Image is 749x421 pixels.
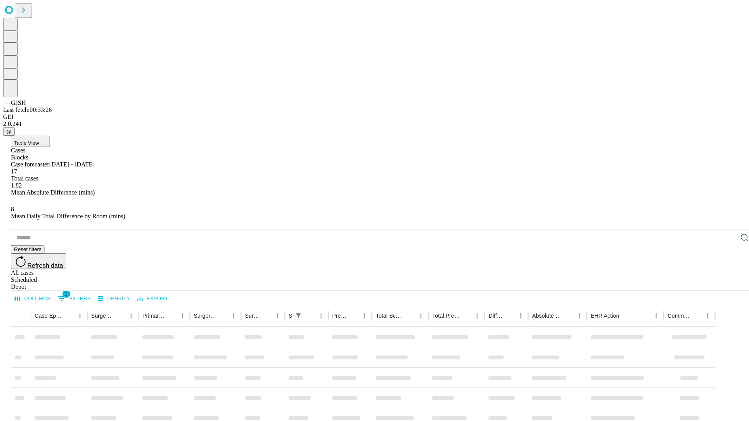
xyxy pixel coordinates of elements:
div: Surgery Date [245,313,260,319]
button: Sort [563,310,574,321]
div: Total Predicted Duration [432,313,460,319]
span: 1 [62,290,70,298]
span: Mean Daily Total Difference by Room (mins) [11,213,125,219]
button: Menu [415,310,426,321]
span: Total cases [11,175,38,182]
div: Absolute Difference [532,313,562,319]
button: Show filters [56,292,93,305]
button: Sort [348,310,359,321]
button: Menu [574,310,585,321]
button: Sort [504,310,515,321]
button: Density [96,293,132,305]
button: Menu [515,310,526,321]
span: Case forecaster [11,161,49,168]
span: Mean Absolute Difference (mins) [11,189,95,196]
button: Show filters [293,310,304,321]
div: GEI [3,113,746,120]
button: Export [135,293,170,305]
button: Reset filters [11,245,44,253]
div: 1 active filter [293,310,304,321]
button: Sort [691,310,702,321]
span: [DATE] - [DATE] [49,161,94,168]
button: Menu [702,310,713,321]
button: Menu [126,310,137,321]
button: Select columns [13,293,53,305]
button: Sort [261,310,272,321]
span: Last fetch: 00:33:26 [3,106,52,113]
button: Sort [64,310,75,321]
button: Menu [272,310,283,321]
span: Refresh data [27,262,63,269]
div: Primary Service [142,313,165,319]
button: Sort [461,310,472,321]
span: @ [6,129,12,134]
span: Reset filters [14,246,41,252]
button: Sort [166,310,177,321]
div: Surgeon Name [91,313,114,319]
button: Menu [359,310,370,321]
button: Menu [316,310,327,321]
span: 1.82 [11,182,22,189]
button: Sort [115,310,126,321]
button: Menu [75,310,85,321]
button: Sort [405,310,415,321]
div: Case Epic Id [35,313,63,319]
div: 2.0.241 [3,120,746,127]
div: Scheduled In Room Duration [289,313,292,319]
div: Predicted In Room Duration [332,313,348,319]
div: Difference [488,313,504,319]
button: Refresh data [11,253,66,269]
button: @ [3,127,15,136]
span: GJSH [11,99,26,106]
div: EHR Action [591,313,619,319]
button: Menu [177,310,188,321]
button: Menu [228,310,239,321]
span: 17 [11,168,17,175]
div: Surgery Name [194,313,217,319]
button: Sort [620,310,631,321]
button: Menu [472,310,483,321]
button: Sort [305,310,316,321]
button: Menu [651,310,662,321]
button: Table View [11,136,50,147]
span: 8 [11,206,14,212]
button: Sort [217,310,228,321]
span: Table View [14,140,39,146]
div: Comments [667,313,690,319]
div: Total Scheduled Duration [376,313,404,319]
